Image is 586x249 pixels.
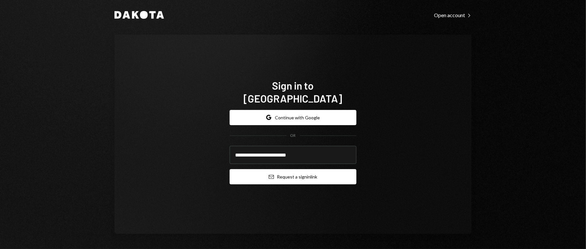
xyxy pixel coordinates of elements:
div: OR [290,133,296,138]
a: Open account [434,11,472,18]
div: Open account [434,12,472,18]
h1: Sign in to [GEOGRAPHIC_DATA] [230,79,356,105]
button: Continue with Google [230,110,356,125]
button: Request a signinlink [230,169,356,184]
